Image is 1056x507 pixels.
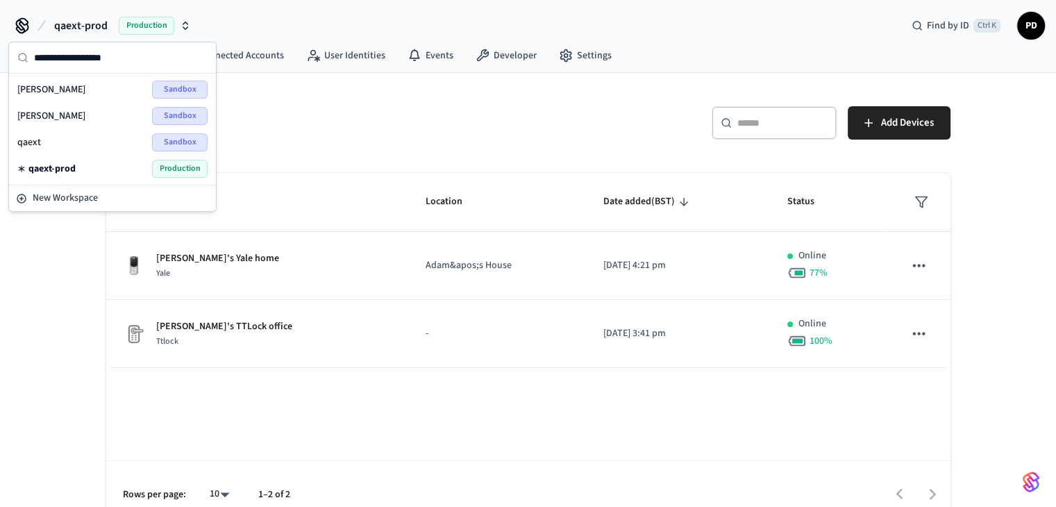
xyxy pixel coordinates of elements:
span: PD [1019,13,1044,38]
div: Find by IDCtrl K [900,13,1012,38]
a: User Identities [295,43,396,68]
span: Location [426,191,480,213]
span: Status [787,191,832,213]
span: Production [119,17,174,35]
span: qaext-prod [28,162,76,176]
button: New Workspace [10,187,215,210]
a: Connected Accounts [169,43,295,68]
p: 1–2 of 2 [258,488,290,502]
span: New Workspace [33,191,98,206]
span: Production [152,160,208,178]
span: Add Devices [881,114,934,132]
p: [PERSON_NAME]'s TTLock office [156,319,292,334]
p: Rows per page: [123,488,186,502]
button: PD [1017,12,1045,40]
span: [PERSON_NAME] [17,83,85,97]
a: Events [396,43,464,68]
p: [PERSON_NAME]'s Yale home [156,251,279,266]
button: Add Devices [848,106,950,140]
span: Ttlock [156,335,178,347]
span: Date added(BST) [603,191,693,213]
span: Find by ID [927,19,969,33]
div: 10 [203,484,236,504]
p: Online [798,317,826,331]
p: Online [798,249,826,263]
span: qaext [17,135,41,149]
span: Sandbox [152,107,208,125]
span: qaext-prod [54,17,108,34]
img: Yale Assure Touchscreen Wifi Smart Lock, Satin Nickel, Front [123,255,145,277]
span: 100 % [810,334,832,348]
img: SeamLogoGradient.69752ec5.svg [1023,471,1039,493]
h5: Devices [106,106,520,135]
p: [DATE] 4:21 pm [603,258,753,273]
p: - [426,326,571,341]
table: sticky table [106,173,950,368]
p: Adam&apos;s House [426,258,571,273]
div: Suggestions [9,74,216,185]
span: Sandbox [152,81,208,99]
p: [DATE] 3:41 pm [603,326,753,341]
a: Settings [548,43,623,68]
a: Developer [464,43,548,68]
span: [PERSON_NAME] [17,109,85,123]
span: 77 % [810,266,828,280]
img: Placeholder Lock Image [123,323,145,345]
span: Yale [156,267,170,279]
span: Ctrl K [973,19,1000,33]
span: Sandbox [152,133,208,151]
